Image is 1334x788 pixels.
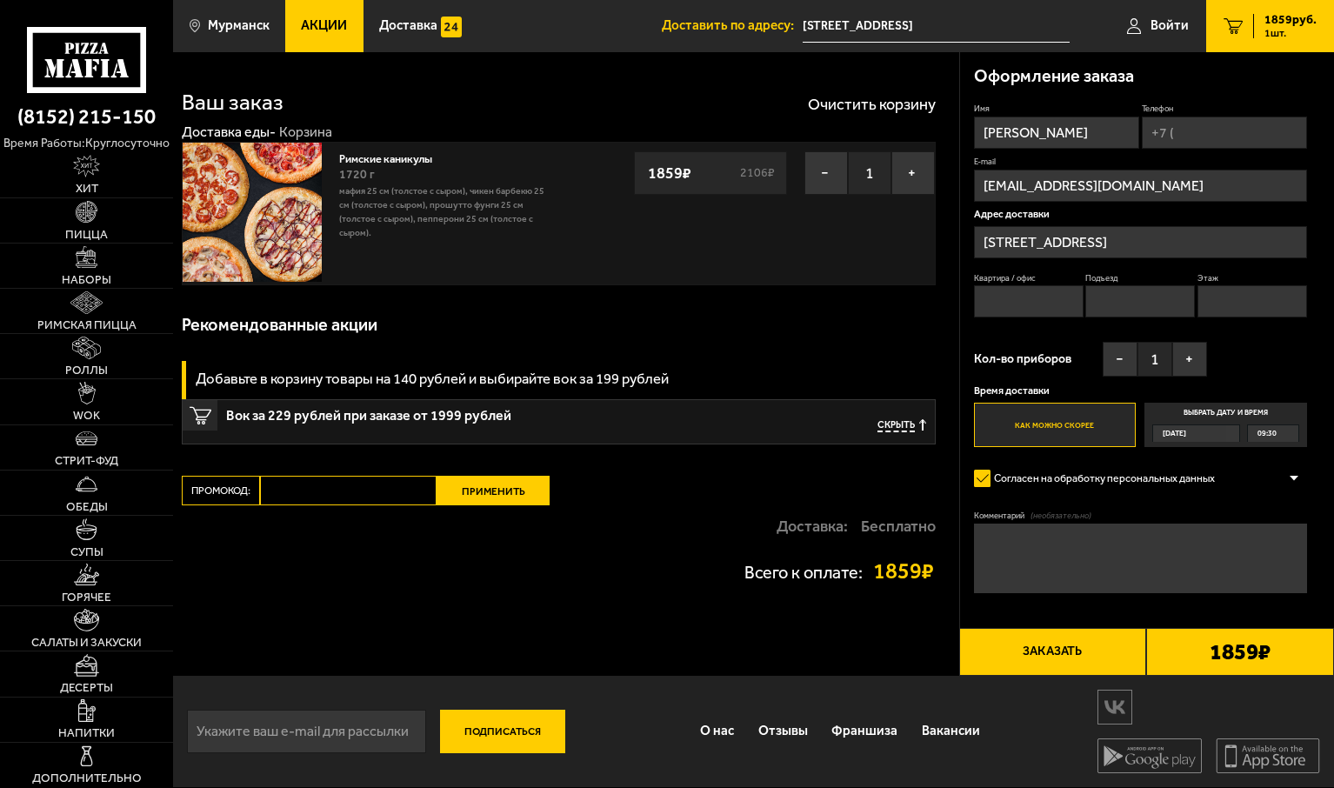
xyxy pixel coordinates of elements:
h3: Добавьте в корзину товары на 140 рублей и выбирайте вок за 199 рублей [196,371,669,386]
button: Подписаться [440,710,565,753]
span: Супы [70,546,103,558]
span: WOK [73,410,100,422]
span: Роллы [65,364,108,377]
span: Хит [76,183,98,195]
span: Горячее [62,591,111,604]
label: Как можно скорее [974,403,1137,447]
a: Франшиза [820,709,910,754]
label: E-mail [974,156,1308,167]
span: Кол-во приборов [974,353,1071,365]
label: Этаж [1197,272,1307,284]
span: Десерты [60,682,113,694]
p: Время доставки [974,385,1308,396]
h1: Ваш заказ [182,91,283,114]
strong: Бесплатно [861,518,936,534]
input: Имя [974,117,1139,149]
b: 1859 ₽ [1210,641,1271,664]
p: Мафия 25 см (толстое с сыром), Чикен Барбекю 25 см (толстое с сыром), Прошутто Фунги 25 см (толст... [339,184,550,240]
span: Доставить по адресу: [662,19,803,32]
input: +7 ( [1142,117,1307,149]
p: Всего к оплате: [744,564,863,582]
button: Заказать [959,628,1147,675]
button: + [891,151,935,195]
span: 1 [1137,342,1172,377]
a: Доставка еды- [182,124,276,140]
s: 2106 ₽ [738,167,777,179]
strong: 1859 ₽ [873,560,936,583]
label: Телефон [1142,103,1307,114]
label: Имя [974,103,1139,114]
span: Римская пицца [37,319,137,331]
span: Вок за 229 рублей при заказе от 1999 рублей [226,400,677,423]
span: Мурманск [208,19,270,32]
img: 15daf4d41897b9f0e9f617042186c801.svg [441,17,462,37]
input: Укажите ваш e-mail для рассылки [187,710,426,753]
button: Очистить корзину [808,97,936,112]
span: Дополнительно [32,772,142,785]
span: (необязательно) [1031,510,1091,521]
label: Согласен на обработку персональных данных [974,464,1230,492]
span: Салаты и закуски [31,637,142,649]
span: Напитки [58,727,115,739]
label: Подъезд [1085,272,1195,284]
span: Скрыть [877,419,915,432]
p: Доставка: [777,518,848,534]
span: [DATE] [1163,425,1186,441]
a: О нас [688,709,746,754]
label: Выбрать дату и время [1144,403,1307,447]
span: 1 шт. [1264,28,1317,38]
span: 1 [848,151,891,195]
button: + [1172,342,1207,377]
input: Ваш адрес доставки [803,10,1070,43]
span: Войти [1151,19,1189,32]
span: Стрит-фуд [55,455,118,467]
button: − [804,151,848,195]
label: Квартира / офис [974,272,1084,284]
span: Наборы [62,274,111,286]
div: 0 0 [173,50,958,676]
button: Применить [437,476,550,505]
h3: Рекомендованные акции [182,317,377,334]
button: Скрыть [877,419,926,432]
span: Пицца [65,229,108,241]
input: @ [974,170,1308,202]
p: Адрес доставки [974,209,1308,219]
span: Обеды [66,501,108,513]
span: 1720 г [339,167,375,182]
h3: Оформление заказа [974,68,1134,85]
label: Комментарий [974,510,1308,521]
a: Римские каникулы [339,148,446,165]
button: − [1103,342,1137,377]
span: 1859 руб. [1264,14,1317,26]
span: 09:30 [1257,425,1277,441]
a: Вакансии [910,709,992,754]
label: Промокод: [182,476,260,505]
img: vk [1098,691,1131,722]
strong: 1859 ₽ [644,157,696,190]
div: Корзина [279,124,332,142]
span: Доставка [379,19,437,32]
span: Акции [301,19,347,32]
a: Отзывы [746,709,820,754]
